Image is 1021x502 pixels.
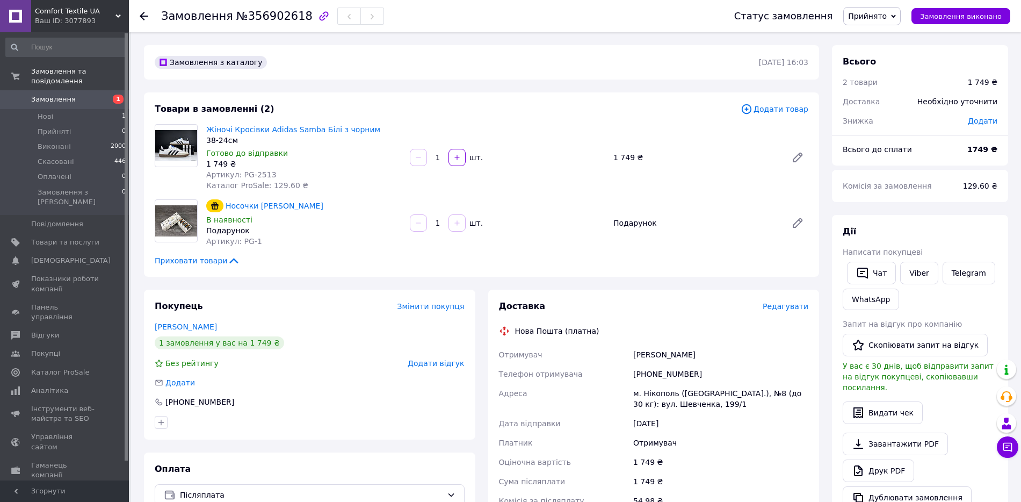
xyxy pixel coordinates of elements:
[911,8,1010,24] button: Замовлення виконано
[499,419,561,428] span: Дата відправки
[631,453,810,472] div: 1 749 ₴
[38,172,71,182] span: Оплачені
[847,262,896,284] button: Чат
[5,38,127,57] input: Пошук
[155,255,240,266] span: Приховати товари
[31,238,99,247] span: Товари та послуги
[843,433,948,455] a: Завантажити PDF
[31,274,99,293] span: Показники роботи компанії
[206,216,252,224] span: В наявності
[206,159,401,169] div: 1 749 ₴
[38,188,122,207] span: Замовлення з [PERSON_NAME]
[206,225,401,236] div: Подарунок
[843,401,923,424] button: Видати чек
[31,368,89,377] span: Каталог ProSale
[31,303,99,322] span: Панель управління
[943,262,995,284] a: Telegram
[843,145,912,154] span: Всього до сплати
[155,130,197,162] img: Жіночі Кросівки Adidas Samba Білі з чорним
[155,56,267,69] div: Замовлення з каталогу
[968,77,997,88] div: 1 749 ₴
[763,302,808,311] span: Редагувати
[967,145,997,154] b: 1749 ₴
[236,10,313,23] span: №356902618
[122,127,126,137] span: 0
[122,172,126,182] span: 0
[843,182,932,190] span: Комісія за замовлення
[113,95,124,104] span: 1
[155,336,284,349] div: 1 замовлення у вас на 1 749 ₴
[408,359,464,368] span: Додати відгук
[31,95,76,104] span: Замовлення
[180,489,443,501] span: Післяплата
[843,460,914,482] a: Друк PDF
[467,152,484,163] div: шт.
[900,262,938,284] a: Viber
[35,6,115,16] span: Comfort Textile UA
[609,216,783,231] div: Подарунок
[843,56,876,67] span: Всього
[631,384,810,414] div: м. Нікополь ([GEOGRAPHIC_DATA].), №8 (до 30 кг): вул. Шевченка, 199/1
[467,218,484,228] div: шт.
[155,322,217,331] a: [PERSON_NAME]
[38,157,74,167] span: Скасовані
[499,370,583,378] span: Телефон отримувача
[397,302,465,311] span: Змінити покупця
[31,404,99,424] span: Інструменти веб-майстра та SEO
[631,472,810,491] div: 1 749 ₴
[787,212,808,234] a: Редагувати
[206,149,288,157] span: Готово до відправки
[31,219,83,229] span: Повідомлення
[111,142,126,152] span: 2000
[843,320,962,328] span: Запит на відгук про компанію
[963,182,997,190] span: 129.60 ₴
[997,436,1018,458] button: Чат з покупцем
[499,477,566,486] span: Сума післяплати
[31,432,99,451] span: Управління сайтом
[38,127,71,137] span: Прийняті
[155,205,197,237] img: Носочки Теніски Білі
[631,414,810,433] div: [DATE]
[499,389,527,398] span: Адреса
[155,104,274,114] span: Товари в замовленні (2)
[140,11,148,21] div: Повернутися назад
[848,12,887,20] span: Прийнято
[31,349,60,358] span: Покупці
[122,112,126,121] span: 1
[911,90,1004,113] div: Необхідно уточнити
[631,345,810,364] div: [PERSON_NAME]
[206,170,277,179] span: Артикул: PG-2513
[741,103,808,115] span: Додати товар
[843,117,873,125] span: Знижка
[631,433,810,453] div: Отримувач
[787,147,808,168] a: Редагувати
[609,150,783,165] div: 1 749 ₴
[206,135,401,146] div: 38-24см
[843,78,878,87] span: 2 товари
[31,256,111,266] span: [DEMOGRAPHIC_DATA]
[206,181,308,190] span: Каталог ProSale: 129.60 ₴
[38,142,71,152] span: Виконані
[631,364,810,384] div: [PHONE_NUMBER]
[499,301,546,311] span: Доставка
[843,248,923,256] span: Написати покупцеві
[164,397,235,407] div: [PHONE_NUMBER]
[759,58,808,67] time: [DATE] 16:03
[206,237,262,246] span: Артикул: PG-1
[968,117,997,125] span: Додати
[114,157,126,167] span: 446
[843,97,880,106] span: Доставка
[31,67,129,86] span: Замовлення та повідомлення
[31,331,59,340] span: Відгуки
[31,386,68,396] span: Аналітика
[165,378,195,387] span: Додати
[155,301,203,311] span: Покупець
[734,11,833,21] div: Статус замовлення
[206,125,380,134] a: Жіночі Кросівки Adidas Samba Білі з чорним
[161,10,233,23] span: Замовлення
[843,226,856,236] span: Дії
[843,362,994,392] span: У вас є 30 днів, щоб відправити запит на відгук покупцеві, скопіювавши посилання.
[38,112,53,121] span: Нові
[35,16,129,26] div: Ваш ID: 3077893
[122,188,126,207] span: 0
